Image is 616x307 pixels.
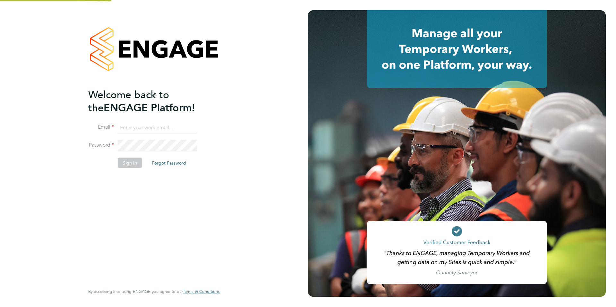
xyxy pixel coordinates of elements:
a: Terms & Conditions [183,289,220,294]
span: By accessing and using ENGAGE you agree to our [88,289,220,294]
span: Welcome back to the [88,88,169,114]
label: Password [88,142,114,149]
h2: ENGAGE Platform! [88,88,213,114]
button: Sign In [118,158,142,168]
button: Forgot Password [147,158,191,168]
label: Email [88,124,114,131]
input: Enter your work email... [118,122,197,133]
